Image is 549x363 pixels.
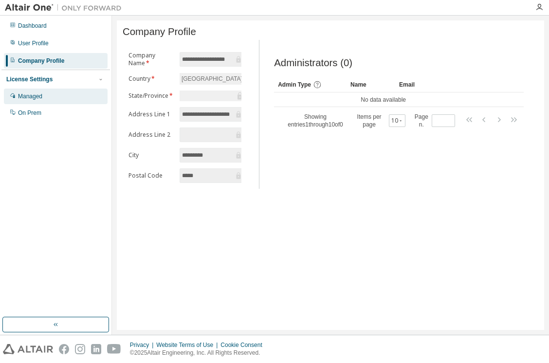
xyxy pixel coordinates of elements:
label: Country [128,75,174,83]
div: Name [350,77,391,92]
div: Privacy [130,341,156,349]
div: User Profile [18,39,49,47]
td: No data available [274,92,493,107]
img: Altair One [5,3,127,13]
span: Showing entries 1 through 10 of 0 [288,113,343,128]
img: youtube.svg [107,344,121,354]
div: [GEOGRAPHIC_DATA] [180,73,245,85]
label: Company Name [128,52,174,67]
img: linkedin.svg [91,344,101,354]
p: © 2025 Altair Engineering, Inc. All Rights Reserved. [130,349,268,357]
div: Website Terms of Use [156,341,220,349]
span: Page n. [414,113,455,128]
div: On Prem [18,109,41,117]
button: 10 [391,117,403,125]
label: City [128,151,174,159]
label: Address Line 2 [128,131,174,139]
img: instagram.svg [75,344,85,354]
div: Cookie Consent [220,341,268,349]
span: Items per page [352,113,405,128]
label: Address Line 1 [128,110,174,118]
div: Company Profile [18,57,64,65]
label: Postal Code [128,172,174,180]
div: Email [399,77,440,92]
label: State/Province [128,92,174,100]
img: facebook.svg [59,344,69,354]
img: altair_logo.svg [3,344,53,354]
div: License Settings [6,75,53,83]
span: Administrators (0) [274,57,352,69]
div: Dashboard [18,22,47,30]
div: Managed [18,92,42,100]
span: Admin Type [278,81,311,88]
div: [GEOGRAPHIC_DATA] [180,73,244,84]
span: Company Profile [123,26,196,37]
